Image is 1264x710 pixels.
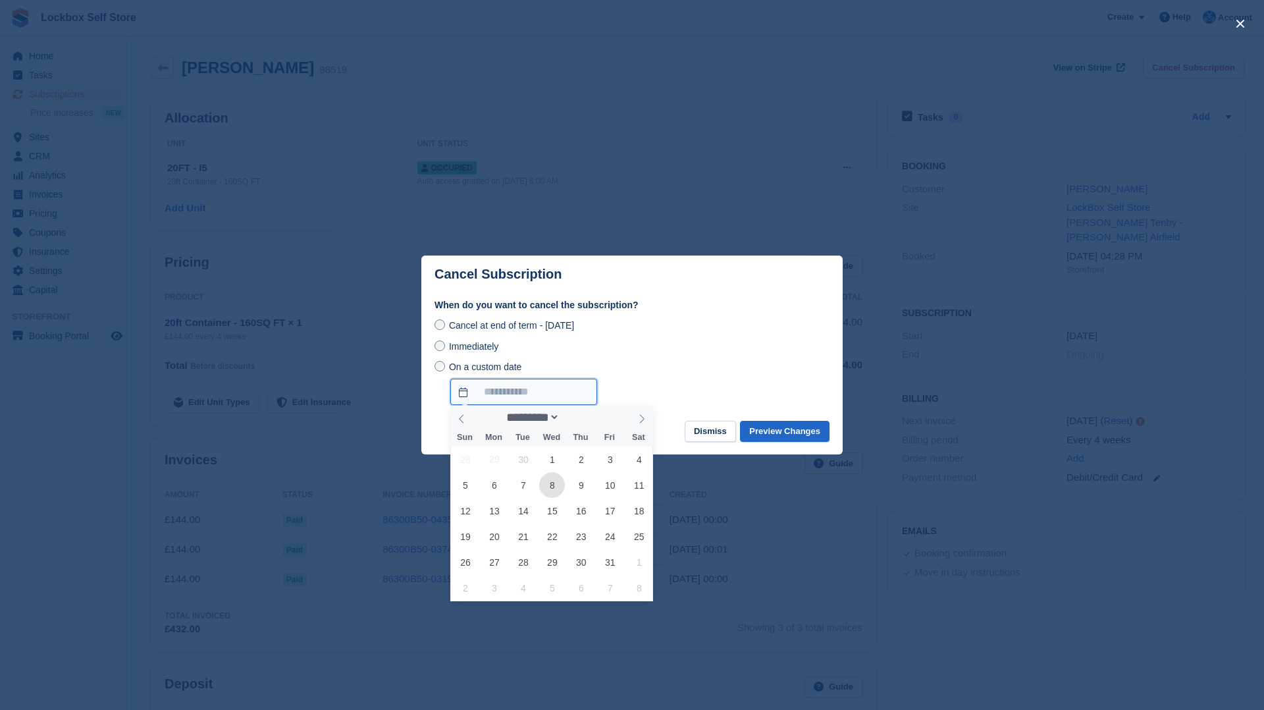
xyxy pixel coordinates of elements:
[626,524,652,549] span: October 25, 2025
[452,447,478,472] span: September 28, 2025
[449,341,498,352] span: Immediately
[539,524,565,549] span: October 22, 2025
[452,472,478,498] span: October 5, 2025
[539,575,565,601] span: November 5, 2025
[510,524,536,549] span: October 21, 2025
[539,498,565,524] span: October 15, 2025
[434,267,562,282] p: Cancel Subscription
[449,362,522,372] span: On a custom date
[510,447,536,472] span: September 30, 2025
[568,575,594,601] span: November 6, 2025
[510,472,536,498] span: October 7, 2025
[434,341,445,351] input: Immediately
[740,421,829,443] button: Preview Changes
[510,549,536,575] span: October 28, 2025
[568,549,594,575] span: October 30, 2025
[452,524,478,549] span: October 19, 2025
[597,524,623,549] span: October 24, 2025
[597,447,623,472] span: October 3, 2025
[539,447,565,472] span: October 1, 2025
[539,549,565,575] span: October 29, 2025
[508,433,537,442] span: Tue
[568,524,594,549] span: October 23, 2025
[481,524,507,549] span: October 20, 2025
[597,498,623,524] span: October 17, 2025
[452,498,478,524] span: October 12, 2025
[450,379,597,405] input: On a custom date
[597,575,623,601] span: November 7, 2025
[510,498,536,524] span: October 14, 2025
[452,575,478,601] span: November 2, 2025
[1230,13,1251,34] button: close
[566,433,595,442] span: Thu
[434,361,445,371] input: On a custom date
[626,549,652,575] span: November 1, 2025
[481,498,507,524] span: October 13, 2025
[568,472,594,498] span: October 9, 2025
[595,433,624,442] span: Fri
[449,320,574,331] span: Cancel at end of term - [DATE]
[626,498,652,524] span: October 18, 2025
[452,549,478,575] span: October 26, 2025
[626,472,652,498] span: October 11, 2025
[624,433,653,442] span: Sat
[481,472,507,498] span: October 6, 2025
[481,549,507,575] span: October 27, 2025
[450,433,479,442] span: Sun
[568,498,594,524] span: October 16, 2025
[568,447,594,472] span: October 2, 2025
[479,433,508,442] span: Mon
[537,433,566,442] span: Wed
[481,447,507,472] span: September 29, 2025
[481,575,507,601] span: November 3, 2025
[510,575,536,601] span: November 4, 2025
[597,472,623,498] span: October 10, 2025
[434,319,445,330] input: Cancel at end of term - [DATE]
[539,472,565,498] span: October 8, 2025
[626,447,652,472] span: October 4, 2025
[434,298,829,312] label: When do you want to cancel the subscription?
[685,421,736,443] button: Dismiss
[502,410,560,424] select: Month
[597,549,623,575] span: October 31, 2025
[560,410,601,424] input: Year
[626,575,652,601] span: November 8, 2025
